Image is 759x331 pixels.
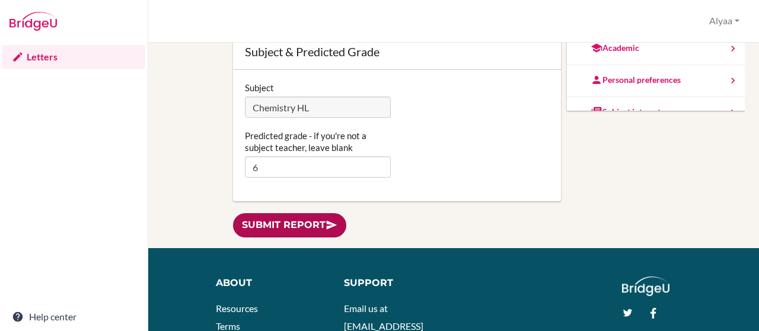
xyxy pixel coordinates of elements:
a: Subject interests [567,97,745,129]
img: logo_white@2x-f4f0deed5e89b7ecb1c2cc34c3e3d731f90f0f143d5ea2071677605dd97b5244.png [622,277,670,296]
a: Academic [567,33,745,65]
div: Academic [591,42,639,54]
a: Submit report [233,213,346,237]
div: About [216,277,326,290]
a: Resources [216,303,258,314]
a: Personal preferences [567,65,745,97]
div: Subject & Predicted Grade [245,46,550,57]
div: Subject interests [591,106,664,118]
label: Predicted grade - if you're not a subject teacher, leave blank [245,130,391,153]
div: Support [344,277,445,290]
div: Personal preferences [591,74,681,86]
button: Alyaa [704,10,745,32]
img: Bridge-U [9,12,57,31]
a: Letters [2,45,145,69]
label: Subject [245,82,274,94]
a: Help center [2,305,145,329]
